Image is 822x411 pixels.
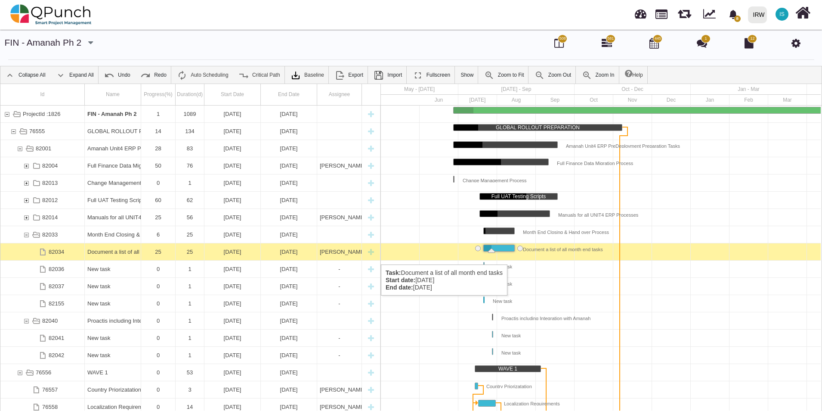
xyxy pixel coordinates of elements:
div: 82004 [0,157,85,174]
div: Full UAT Testing Scripts [85,192,141,209]
div: Full UAT Testing Scripts [480,193,557,199]
div: Dynamic Report [699,0,723,29]
div: New task [365,174,377,191]
div: [DATE] [263,157,314,174]
div: WAVE 1 [85,364,141,381]
div: 19-06-2028 [261,106,317,122]
div: 6 [141,226,176,243]
a: Critical Path [234,66,284,84]
div: 82014 [42,209,58,226]
img: ic_zoom_out.687aa02.png [535,70,545,81]
span: 581 [607,36,614,42]
div: 1 [176,278,204,295]
div: Month End Closing & Hand over Process [87,226,138,243]
div: GLOBAL ROLLOUT PREPARATION [454,125,622,131]
div: 82013 [0,174,85,191]
div: - [317,278,362,295]
div: Feb [729,95,768,106]
div: 21-07-2025 [261,261,317,277]
div: 82001 [36,140,51,157]
img: ic_collapse_all_24.42ac041.png [5,70,15,81]
div: Task: GLOBAL ROLLOUT PREPARATION Start date: 27-06-2025 End date: 07-11-2025 [0,123,380,140]
div: Task: New task Start date: 21-07-2025 End date: 21-07-2025 [483,262,485,269]
div: Full Finance Data Migration Process [85,157,141,174]
div: 83 [176,140,204,157]
div: 1 [176,174,204,191]
div: Task: Country Priorizatation Start date: 14-07-2025 End date: 16-07-2025 [475,383,478,389]
div: Progress(%) [141,84,176,105]
img: klXqkY5+JZAPre7YVMJ69SE9vgHW7RkaA9STpDBCRd8F60lk8AdY5g6cgTfGkm3cV0d3FrcCHw7UyPBLKa18SAFZQOCAmAAAA... [290,70,301,81]
span: 12 [750,36,754,42]
div: Task: Document a list of all month end tasks Start date: 21-07-2025 End date: 14-08-2025 [0,243,380,261]
div: Jan [691,95,729,106]
div: Aug [497,95,536,106]
div: 82013 [42,174,58,191]
div: Amanah Unit4 ERP PreDeployment Preparation Tasks [87,140,138,157]
div: 76556 [0,364,85,381]
div: 21-07-2025 [204,226,261,243]
div: 60 [144,192,173,209]
div: Task: New task Start date: 28-07-2025 End date: 28-07-2025 [492,331,493,338]
div: Amanah Unit4 ERP PreDeployment Preparation Tasks [85,140,141,157]
a: Baseline [286,66,328,84]
span: Releases [678,4,691,19]
div: 28 [141,140,176,157]
a: Zoom Out [530,66,575,84]
div: New task [365,312,377,329]
div: Task: Month End Closing & Hand over Process Start date: 21-07-2025 End date: 14-08-2025 [483,227,515,234]
a: Redo [136,66,171,84]
div: 76 [178,157,201,174]
div: 50 [141,157,176,174]
div: 0 [141,364,176,381]
div: Amanah Unit4 ERP PreDeployment Preparation Tasks [557,142,680,148]
div: 18-07-2025 [204,192,261,209]
div: 21-07-2025 [204,278,261,295]
div: 0 [144,174,173,191]
div: 14-08-2025 [261,226,317,243]
div: 27-06-2025 [204,140,261,157]
div: Task: Month End Closing & Hand over Process Start date: 21-07-2025 End date: 14-08-2025 [0,226,380,243]
div: 27-06-2025 [261,174,317,191]
div: 1 [176,330,204,346]
div: Jan - Mar [691,84,807,94]
div: Task: Full Finance Data Migration Process Start date: 27-06-2025 End date: 10-09-2025 [0,157,380,174]
b: FIN - Amanah Ph 2 [87,111,136,117]
div: 82033 [0,226,85,243]
div: Hassan Saleem [317,209,362,226]
a: 581 [602,41,612,48]
div: Task: New task Start date: 28-07-2025 End date: 28-07-2025 [0,347,380,364]
div: New task [85,347,141,364]
div: - [317,347,362,364]
span: 508 [559,36,566,42]
div: New task [365,157,377,174]
div: [DATE] [207,123,258,140]
i: Gantt [602,38,612,48]
div: 134 [176,123,204,140]
a: Show [456,66,478,84]
div: May - Jul [381,84,458,94]
div: ProjectId :1826 [23,106,60,122]
div: New task [85,295,141,312]
div: 21-07-2025 [204,243,261,260]
div: 56 [178,209,201,226]
div: Task: Manuals for all UNIT4 ERP Processes Start date: 18-07-2025 End date: 11-09-2025 [0,209,380,226]
div: 60 [141,192,176,209]
div: Manuals for all UNIT4 ERP Processes [87,209,138,226]
div: 62 [178,192,201,209]
div: [DATE] [263,106,314,122]
div: New task [85,261,141,277]
span: Dashboard [635,5,646,18]
div: Duration(d) [176,84,204,105]
div: Task: Document a list of all month end tasks Start date: 21-07-2025 End date: 14-08-2025 [483,245,515,252]
div: Task: Full UAT Testing Scripts Start date: 18-07-2025 End date: 17-09-2025 [0,192,380,209]
div: Sep [536,95,575,106]
div: New task [365,278,377,295]
a: FIN - Amanah Ph 2 [5,37,82,47]
div: 83 [178,140,201,157]
div: 28-07-2025 [261,347,317,364]
div: 14 [144,123,173,140]
div: Full Finance Data Migration Process [87,157,138,174]
div: Task: Full Finance Data Migration Process Start date: 27-06-2025 End date: 10-09-2025 [453,159,549,165]
a: IRW [744,0,770,29]
svg: bell fill [729,10,738,19]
